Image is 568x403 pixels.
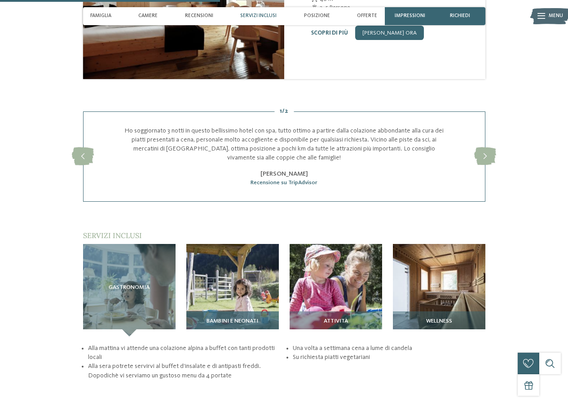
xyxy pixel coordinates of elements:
li: Alla sera potrete servirvi al buffet d’insalate e di antipasti freddi. Dopodichè vi serviamo un g... [88,362,280,380]
span: Gastronomia [109,284,150,291]
span: Recensioni [185,13,213,19]
span: Posizione [304,13,330,19]
a: [PERSON_NAME] ora [355,26,424,40]
p: Ho soggiornato 3 notti in questo bellissimo hotel con spa, tutto ottimo a partire dalla colazione... [119,126,449,163]
img: Il family hotel a Vipiteno per veri intenditori [290,244,382,337]
span: 2 [285,107,288,115]
span: Bambini e neonati [207,318,258,324]
img: Il family hotel a Vipiteno per veri intenditori [186,244,279,337]
span: 2–5 Persone [320,4,350,12]
a: Scopri di più [311,30,348,36]
span: Recensione su TripAdvisor [251,180,317,186]
img: Il family hotel a Vipiteno per veri intenditori [393,244,485,337]
span: [PERSON_NAME] [260,171,308,177]
span: Wellness [426,318,452,324]
span: / [282,107,285,115]
span: Camere [138,13,158,19]
li: Su richiesta piatti vegetariani [293,353,485,362]
li: Una volta a settimana cena a lume di candela [293,344,485,353]
span: Offerte [357,13,377,19]
span: Servizi inclusi [83,231,142,240]
li: Alla mattina vi attende una colazione alpina a buffet con tanti prodotti locali [88,344,280,362]
span: Attività [324,318,348,324]
span: Servizi inclusi [240,13,277,19]
span: Impressioni [395,13,425,19]
span: 1 [280,107,282,115]
span: richiedi [450,13,470,19]
span: Famiglia [90,13,111,19]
